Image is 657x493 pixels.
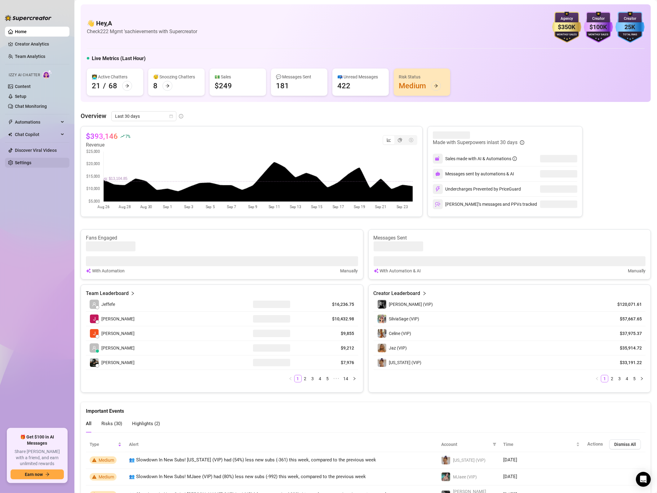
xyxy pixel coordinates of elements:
div: Monthly Sales [584,33,613,37]
span: info-circle [520,140,524,145]
div: 68 [109,81,117,91]
span: user [92,346,96,350]
span: SilviaSage (VIP) [389,316,420,321]
article: Made with Superpowers in last 30 days [433,139,517,146]
article: Overview [81,111,106,121]
img: MJaee (VIP) [442,473,450,481]
button: Earn nowarrow-right [11,469,64,479]
span: [US_STATE] (VIP) [389,360,422,365]
article: $9,855 [307,330,354,337]
li: 1 [601,375,608,382]
th: Alert [125,437,437,452]
span: info-circle [179,114,183,118]
li: Previous Page [593,375,601,382]
article: With Automation [92,267,125,274]
span: [PERSON_NAME] [101,315,135,322]
div: Agency [552,16,581,22]
span: All [86,421,91,426]
span: filter [493,442,496,446]
span: Actions [587,441,603,447]
span: left [289,377,292,381]
button: Dismiss All [609,439,641,449]
article: With Automation & AI [380,267,421,274]
img: Celine (VIP) [378,329,386,338]
a: Setup [15,94,26,99]
img: Chat Copilot [8,132,12,137]
span: [PERSON_NAME] (VIP) [389,302,433,307]
span: arrow-right [125,84,129,88]
div: 25K [615,22,645,32]
a: 3 [309,375,316,382]
img: svg%3e [86,267,91,274]
span: Chat Copilot [15,130,59,139]
article: Fans Engaged [86,235,358,241]
article: $37,975.37 [614,330,642,337]
a: 3 [616,375,623,382]
span: arrow-right [434,84,438,88]
article: Manually [628,267,646,274]
article: $7,976 [307,359,354,366]
img: purple-badge-B9DA21FR.svg [584,12,613,43]
span: user [92,302,96,306]
div: Creator [584,16,613,22]
a: Discover Viral Videos [15,148,57,153]
span: MJaee (VIP) [453,474,477,479]
article: $16,236.75 [307,301,354,307]
span: right [131,290,135,297]
div: 💵 Sales [215,73,261,80]
img: Kennedy (VIP) [378,300,386,309]
img: svg%3e [435,156,441,161]
a: 5 [631,375,638,382]
span: thunderbolt [8,120,13,125]
div: Monthly Sales [552,33,581,37]
img: svg%3e [435,186,441,192]
img: Josua Escabarte [90,329,99,338]
a: Team Analytics [15,54,45,59]
span: arrow-right [45,472,50,477]
img: Georgia (VIP) [442,456,450,464]
span: Izzy AI Chatter [9,72,40,78]
li: 4 [317,375,324,382]
span: Risks ( 30 ) [101,421,122,426]
div: Total Fans [615,33,645,37]
span: 7 % [125,133,130,139]
li: 2 [302,375,309,382]
div: Creator [615,16,645,22]
article: $35,914.72 [614,345,642,351]
span: Type [90,441,117,448]
div: 💬 Messages Sent [276,73,322,80]
span: right [640,377,644,381]
a: Chat Monitoring [15,104,47,109]
a: 1 [601,375,608,382]
article: Manually [340,267,358,274]
div: 21 [92,81,100,91]
a: Settings [15,160,31,165]
span: info-circle [513,156,517,161]
img: Jericko [90,358,99,367]
div: Messages sent by automations & AI [433,169,514,179]
article: Creator Leaderboard [374,290,420,297]
span: Share [PERSON_NAME] with a friend, and earn unlimited rewards [11,449,64,467]
h4: 👋 Hey, A [87,19,197,28]
div: Sales made with AI & Automations [445,155,517,162]
article: $10,432.98 [307,316,354,322]
div: $350K [552,22,581,32]
article: Check 222 Mgmt 's achievements with Supercreator [87,28,197,35]
li: 5 [631,375,638,382]
img: svg%3e [374,267,379,274]
div: segmented control [383,135,417,145]
button: left [593,375,601,382]
span: 👥 Slowdown In New Subs! MJaee (VIP) had (80%) less new subs (-992) this week, compared to the pre... [129,474,366,479]
img: Georgia (VIP) [378,358,386,367]
span: [PERSON_NAME] [101,359,135,366]
button: right [638,375,646,382]
article: Team Leaderboard [86,290,129,297]
div: Risk Status [399,73,445,80]
article: Messages Sent [374,235,646,241]
span: [DATE] [503,474,517,479]
span: [PERSON_NAME] [101,330,135,337]
article: $120,071.61 [614,301,642,307]
img: AI Chatter [42,70,52,79]
h5: Live Metrics (Last Hour) [92,55,146,62]
li: 1 [294,375,302,382]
